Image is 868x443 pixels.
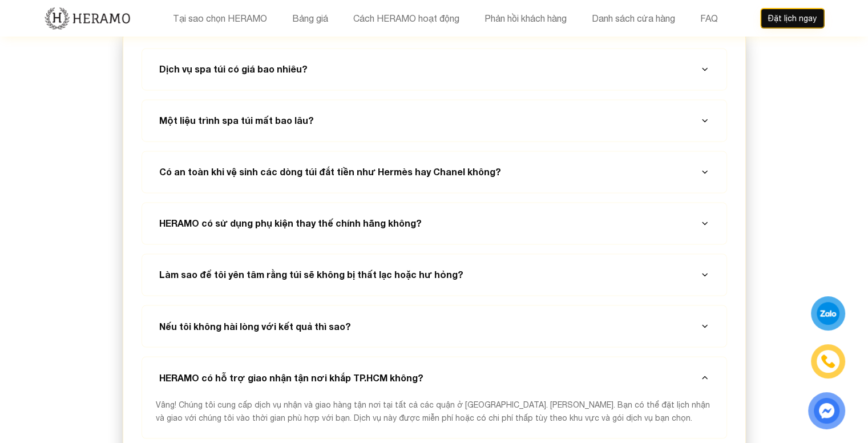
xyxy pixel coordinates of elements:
[156,357,713,398] button: HERAMO có hỗ trợ giao nhận tận nơi khắp TP.HCM không?
[822,355,835,368] img: phone-icon
[44,6,131,30] img: new-logo.3f60348b.png
[156,100,713,141] button: Một liệu trình spa túi mất bao lâu?
[156,151,713,192] button: Có an toàn khi vệ sinh các dòng túi đắt tiền như Hermès hay Chanel không?
[813,346,843,377] a: phone-icon
[697,11,721,26] button: FAQ
[156,400,710,422] span: Vâng! Chúng tôi cung cấp dịch vụ nhận và giao hàng tận nơi tại tất cả các quận ở [GEOGRAPHIC_DATA...
[760,8,825,29] button: Đặt lịch ngay
[481,11,570,26] button: Phản hồi khách hàng
[350,11,463,26] button: Cách HERAMO hoạt động
[156,305,713,347] button: Nếu tôi không hài lòng với kết quả thì sao?
[156,203,713,244] button: HERAMO có sử dụng phụ kiện thay thế chính hãng không?
[156,254,713,295] button: Làm sao để tôi yên tâm rằng túi sẽ không bị thất lạc hoặc hư hỏng?
[289,11,332,26] button: Bảng giá
[169,11,271,26] button: Tại sao chọn HERAMO
[588,11,679,26] button: Danh sách cửa hàng
[156,49,713,90] button: Dịch vụ spa túi có giá bao nhiêu?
